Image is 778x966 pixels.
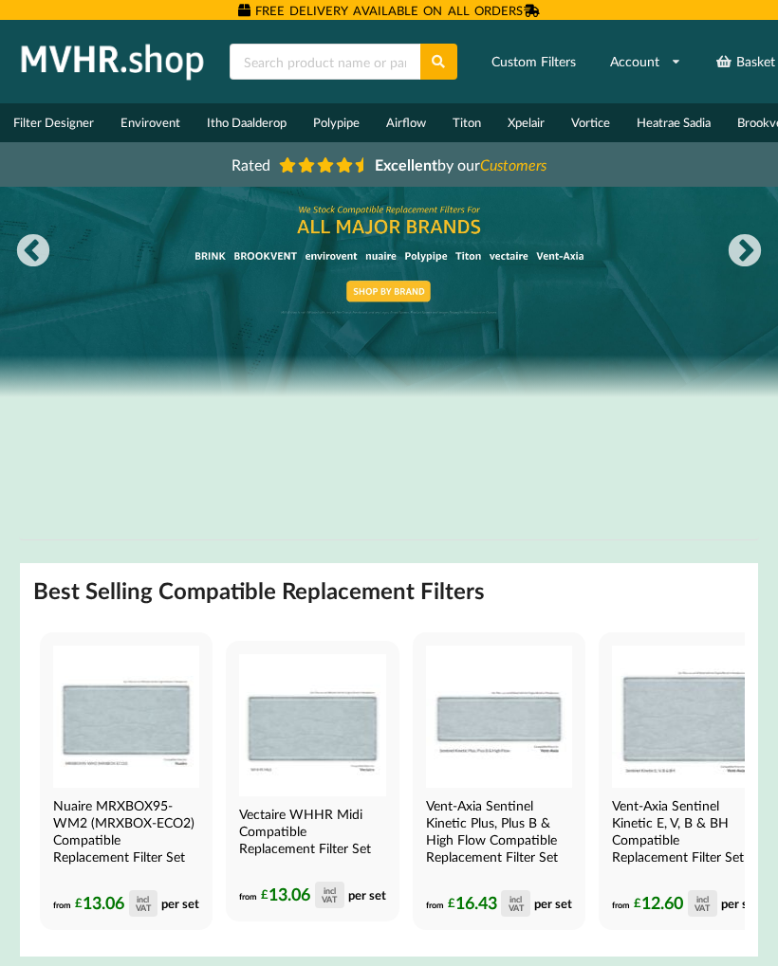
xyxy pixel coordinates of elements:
[239,654,385,796] img: Vectaire WHHR Midi Compatible MVHR Filter Replacement Set from MVHR.shop
[426,899,444,909] span: from
[40,632,213,930] a: Nuaire MRXBOX95-WM2 Compatible MVHR Filter Replacement Set from MVHR.shop Nuaire MRXBOX95-WM2 (MR...
[226,641,398,921] a: Vectaire WHHR Midi Compatible MVHR Filter Replacement Set from MVHR.shop Vectaire WHHR Midi Compa...
[426,646,572,788] img: Vent-Axia Sentinel Kinetic Plus, Plus B & High Flow Compatible MVHR Filter Replacement Set from M...
[599,632,771,930] a: Vent-Axia Sentinel Kinetic E, V, B & BH Compatible MVHR Filter Replacement Set from MVHR.shop Ven...
[375,155,437,173] b: Excellent
[322,895,337,903] div: VAT
[695,903,710,912] div: VAT
[239,806,381,857] h4: Vectaire WHHR Midi Compatible Replacement Filter Set
[373,103,439,142] a: Airflow
[413,632,585,930] a: Vent-Axia Sentinel Kinetic Plus, Plus B & High Flow Compatible MVHR Filter Replacement Set from M...
[558,103,623,142] a: Vortice
[33,576,485,606] h2: Best Selling Compatible Replacement Filters
[721,895,759,910] span: per set
[726,233,764,271] button: Next
[261,884,269,905] span: £
[375,155,546,173] span: by our
[439,103,494,142] a: Titon
[14,233,52,271] button: Previous
[612,646,758,788] img: Vent-Axia Sentinel Kinetic E, V, B & BH Compatible MVHR Filter Replacement Set from MVHR.shop
[696,895,709,903] div: incl
[75,890,157,917] div: 13.06
[448,892,455,914] span: £
[324,886,336,895] div: incl
[494,103,558,142] a: Xpelair
[534,895,572,910] span: per set
[218,149,560,180] a: Rated Excellentby ourCustomers
[261,882,343,908] div: 13.06
[300,103,373,142] a: Polypipe
[137,895,149,903] div: incl
[107,103,194,142] a: Envirovent
[634,892,641,914] span: £
[136,903,151,912] div: VAT
[348,886,386,902] span: per set
[598,45,695,79] a: Account
[612,899,630,909] span: from
[479,45,588,79] a: Custom Filters
[426,797,568,866] h4: Vent-Axia Sentinel Kinetic Plus, Plus B & High Flow Compatible Replacement Filter Set
[53,797,195,866] h4: Nuaire MRXBOX95-WM2 (MRXBOX-ECO2) Compatible Replacement Filter Set
[75,892,83,914] span: £
[194,103,300,142] a: Itho Daalderop
[239,890,257,901] span: from
[161,895,199,910] span: per set
[53,646,199,788] img: Nuaire MRXBOX95-WM2 Compatible MVHR Filter Replacement Set from MVHR.shop
[634,890,716,917] div: 12.60
[509,895,522,903] div: incl
[53,899,71,909] span: from
[612,797,754,866] h4: Vent-Axia Sentinel Kinetic E, V, B & BH Compatible Replacement Filter Set
[509,903,524,912] div: VAT
[623,103,724,142] a: Heatrae Sadia
[448,890,530,917] div: 16.43
[13,38,213,85] img: mvhr.shop.png
[232,155,270,173] span: Rated
[230,44,420,80] input: Search product name or part number...
[480,155,546,173] i: Customers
